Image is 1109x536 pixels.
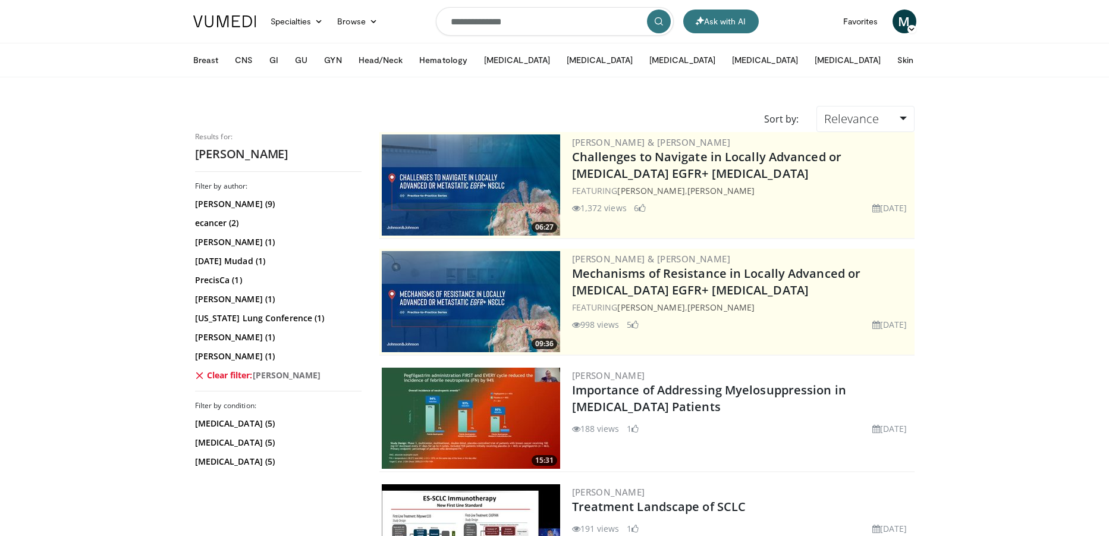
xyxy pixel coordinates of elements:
[195,312,359,324] a: [US_STATE] Lung Conference (1)
[572,301,912,314] div: FEATURING ,
[195,217,359,229] a: ecancer (2)
[382,368,560,469] a: 15:31
[262,48,285,72] button: GI
[872,422,907,435] li: [DATE]
[634,202,646,214] li: 6
[572,265,861,298] a: Mechanisms of Resistance in Locally Advanced or [MEDICAL_DATA] EGFR+ [MEDICAL_DATA]
[572,499,746,515] a: Treatment Landscape of SCLC
[382,251,560,352] img: 84252362-9178-4a34-866d-0e9c845de9ea.jpeg.300x170_q85_crop-smart_upscale.jpg
[627,522,639,535] li: 1
[572,202,627,214] li: 1,372 views
[195,255,359,267] a: [DATE] Mudad (1)
[572,184,912,197] div: FEATURING ,
[687,185,755,196] a: [PERSON_NAME]
[253,369,321,381] span: [PERSON_NAME]​
[572,522,620,535] li: 191 views
[808,48,888,72] button: [MEDICAL_DATA]
[572,486,645,498] a: [PERSON_NAME]​
[193,15,256,27] img: VuMedi Logo
[477,48,557,72] button: [MEDICAL_DATA]
[816,106,914,132] a: Relevance
[195,437,359,449] a: [MEDICAL_DATA] (5)
[687,302,755,313] a: [PERSON_NAME]
[683,10,759,33] button: Ask with AI
[627,422,639,435] li: 1
[382,134,560,236] img: 7845151f-d172-4318-bbcf-4ab447089643.jpeg.300x170_q85_crop-smart_upscale.jpg
[893,10,916,33] a: M
[228,48,260,72] button: CNS
[836,10,885,33] a: Favorites
[572,149,842,181] a: Challenges to Navigate in Locally Advanced or [MEDICAL_DATA] EGFR+ [MEDICAL_DATA]
[872,202,907,214] li: [DATE]
[195,369,359,381] a: Clear filter:[PERSON_NAME]​
[532,222,557,233] span: 06:27
[330,10,385,33] a: Browse
[195,350,359,362] a: [PERSON_NAME] (1)
[572,318,620,331] li: 998 views
[186,48,225,72] button: Breast
[617,185,684,196] a: [PERSON_NAME]
[436,7,674,36] input: Search topics, interventions
[317,48,348,72] button: GYN
[725,48,805,72] button: [MEDICAL_DATA]
[755,106,808,132] div: Sort by:
[195,236,359,248] a: [PERSON_NAME] (1)
[890,48,920,72] button: Skin
[263,10,331,33] a: Specialties
[617,302,684,313] a: [PERSON_NAME]
[872,318,907,331] li: [DATE]
[572,369,645,381] a: [PERSON_NAME]​
[195,456,359,468] a: [MEDICAL_DATA] (5)
[642,48,722,72] button: [MEDICAL_DATA]
[195,274,359,286] a: PrecisCa (1)
[351,48,410,72] button: Head/Neck
[412,48,475,72] button: Hematology
[872,522,907,535] li: [DATE]
[627,318,639,331] li: 5
[532,455,557,466] span: 15:31
[195,401,362,410] h3: Filter by condition:
[572,382,846,415] a: Importance of Addressing Myelosuppression in [MEDICAL_DATA] Patients
[382,368,560,469] img: fbb0810f-01e6-4d79-b637-8b555868e405.300x170_q85_crop-smart_upscale.jpg
[532,338,557,349] span: 09:36
[195,331,359,343] a: [PERSON_NAME] (1)
[195,418,359,430] a: [MEDICAL_DATA] (5)
[195,293,359,305] a: [PERSON_NAME] (1)
[195,181,362,191] h3: Filter by author:
[560,48,640,72] button: [MEDICAL_DATA]
[382,251,560,352] a: 09:36
[288,48,315,72] button: GU
[195,198,359,210] a: [PERSON_NAME]​ (9)
[195,132,362,142] p: Results for:
[572,136,731,148] a: [PERSON_NAME] & [PERSON_NAME]
[195,146,362,162] h2: [PERSON_NAME]
[382,134,560,236] a: 06:27
[572,422,620,435] li: 188 views
[824,111,879,127] span: Relevance
[572,253,731,265] a: [PERSON_NAME] & [PERSON_NAME]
